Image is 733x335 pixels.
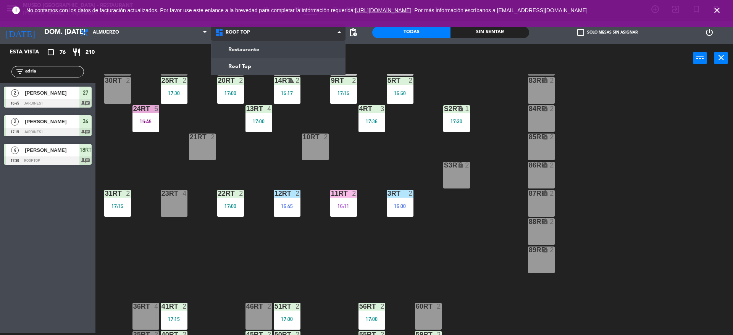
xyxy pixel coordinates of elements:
div: 2 [550,190,554,197]
i: power_input [696,53,705,62]
span: check_box_outline_blank [577,29,584,36]
div: 25RT [161,77,162,84]
span: 2 [11,118,19,126]
div: 2 [550,77,554,84]
i: warning [288,77,294,84]
input: Filtrar por nombre... [24,68,84,76]
i: power_settings_new [705,28,714,37]
div: 2 [550,105,554,112]
div: 3RT [387,190,388,197]
span: Roof Top [226,30,250,35]
div: 2 [550,134,554,140]
div: 2 [550,162,554,169]
span: No contamos con los datos de facturación actualizados. Por favor use este enlance a la brevedad p... [26,7,588,13]
div: 2 [182,303,187,310]
div: 85RR [529,134,529,140]
i: error [11,6,21,15]
div: 88RR [529,218,529,225]
span: 210 [86,48,95,57]
div: 60RT [416,303,416,310]
div: 2 [352,190,357,197]
div: 2 [465,162,470,169]
div: 87RR [529,190,529,197]
button: close [714,52,728,64]
div: 4 [154,303,159,310]
div: 16:11 [330,203,357,209]
div: 2 [408,77,413,84]
div: 17:00 [358,316,385,322]
i: close [717,53,726,62]
div: 2 [380,303,385,310]
div: 23RT [161,190,162,197]
div: 2 [437,303,441,310]
div: 84RR [529,105,529,112]
div: 15:45 [132,119,159,124]
a: . Por más información escríbanos a [EMAIL_ADDRESS][DOMAIN_NAME] [412,7,588,13]
div: 41RT [161,303,162,310]
span: 27 [83,88,88,97]
span: [PERSON_NAME] [25,146,79,154]
div: 86RR [529,162,529,169]
i: restaurant [72,48,81,57]
span: [PERSON_NAME] [25,118,79,126]
i: lock [457,105,464,112]
div: 17:00 [245,119,272,124]
div: Todas [372,27,450,38]
div: 2 [550,218,554,225]
div: Sin sentar [450,27,529,38]
span: 34 [83,117,88,126]
div: 5RT [387,77,388,84]
div: 14RT [274,77,275,84]
i: lock [542,134,549,140]
div: 17:15 [104,203,131,209]
div: 17:15 [330,90,357,96]
div: 36rt [133,303,134,310]
span: 4 [11,147,19,154]
span: 76 [60,48,66,57]
div: 2 [126,77,131,84]
div: 2 [352,77,357,84]
i: lock [542,190,549,196]
i: crop_square [46,48,55,57]
div: 51RT [274,303,275,310]
div: 17:15 [161,316,187,322]
div: 2 [267,303,272,310]
span: pending_actions [349,28,358,37]
a: Roof Top [212,58,346,75]
div: 2 [211,134,215,140]
i: lock [457,162,464,168]
div: 4 [267,105,272,112]
div: 2 [550,246,554,253]
span: 2 [11,89,19,97]
div: 16:00 [387,203,413,209]
i: lock [542,105,549,112]
span: [PERSON_NAME] [25,89,79,97]
div: Esta vista [4,48,55,57]
div: 16:45 [274,203,300,209]
div: 4 [182,190,187,197]
button: power_input [693,52,707,64]
div: 16:58 [387,90,413,96]
i: lock [542,77,549,84]
div: 17:00 [217,203,244,209]
i: lock [542,218,549,225]
i: lock [542,246,549,253]
div: 5 [154,105,159,112]
div: 83RR [529,77,529,84]
div: 2 [295,190,300,197]
div: 1 [465,105,470,112]
div: 2 [239,77,244,84]
div: 2 [182,77,187,84]
div: 2 [408,190,413,197]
